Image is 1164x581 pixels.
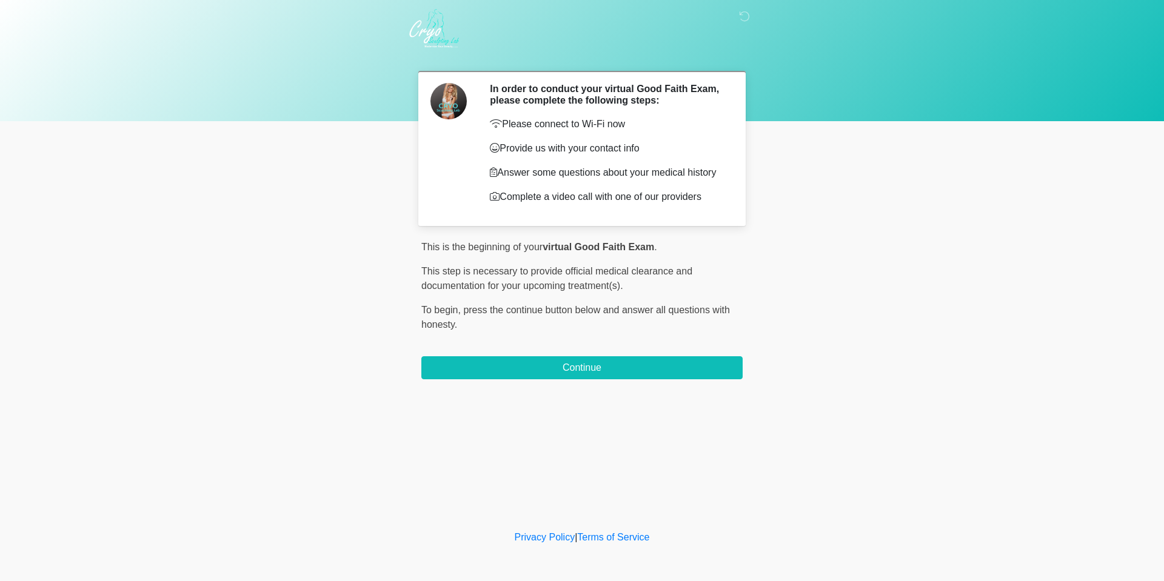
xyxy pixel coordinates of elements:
[421,356,743,379] button: Continue
[409,9,459,48] img: Cryo Sculpting Lab Logo
[490,117,724,131] p: Please connect to Wi-Fi now
[421,305,730,330] span: press the continue button below and answer all questions with honesty.
[490,141,724,156] p: Provide us with your contact info
[490,83,724,106] h2: In order to conduct your virtual Good Faith Exam, please complete the following steps:
[515,532,575,542] a: Privacy Policy
[577,532,649,542] a: Terms of Service
[575,532,577,542] a: |
[421,242,543,252] span: This is the beginning of your
[421,305,463,315] span: To begin,
[490,190,724,204] p: Complete a video call with one of our providers
[654,242,657,252] span: .
[421,266,692,291] span: This step is necessary to provide official medical clearance and documentation for your upcoming ...
[543,242,654,252] strong: virtual Good Faith Exam
[430,83,467,119] img: Agent Avatar
[490,165,724,180] p: Answer some questions about your medical history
